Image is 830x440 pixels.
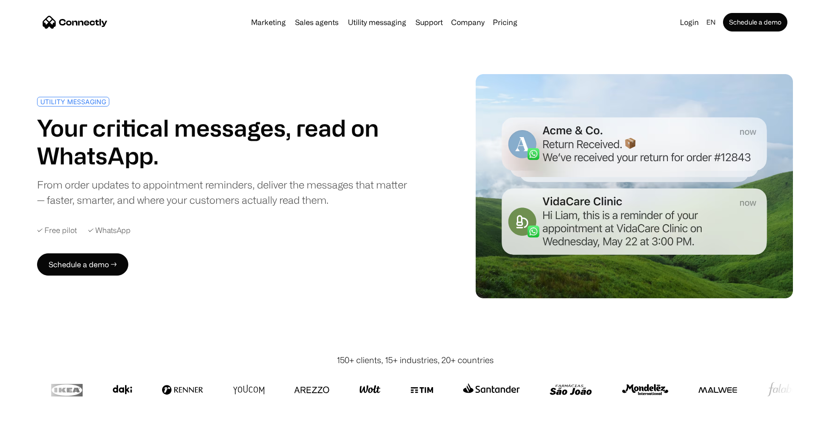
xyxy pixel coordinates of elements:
[37,114,410,170] h1: Your critical messages, read on WhatsApp.
[703,16,721,29] div: en
[344,19,410,26] a: Utility messaging
[451,16,484,29] div: Company
[88,226,131,235] div: ✓ WhatsApp
[291,19,342,26] a: Sales agents
[37,177,410,207] div: From order updates to appointment reminders, deliver the messages that matter — faster, smarter, ...
[676,16,703,29] a: Login
[247,19,289,26] a: Marketing
[37,253,128,276] a: Schedule a demo →
[40,98,106,105] div: UTILITY MESSAGING
[337,354,494,366] div: 150+ clients, 15+ industries, 20+ countries
[37,226,77,235] div: ✓ Free pilot
[43,15,107,29] a: home
[489,19,521,26] a: Pricing
[706,16,716,29] div: en
[723,13,787,31] a: Schedule a demo
[19,424,56,437] ul: Language list
[9,423,56,437] aside: Language selected: English
[448,16,487,29] div: Company
[412,19,446,26] a: Support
